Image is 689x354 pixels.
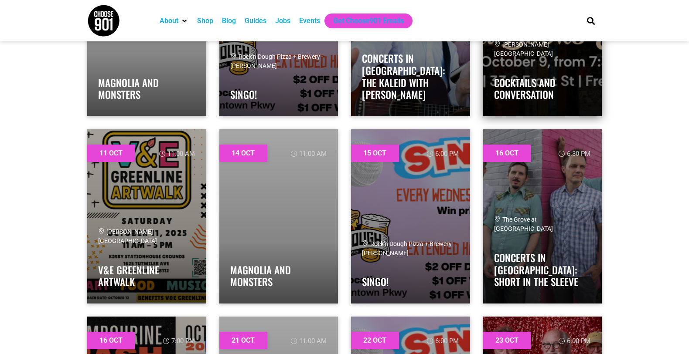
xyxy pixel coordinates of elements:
[584,13,598,28] div: Search
[98,228,157,244] span: [PERSON_NAME][GEOGRAPHIC_DATA]
[494,216,553,232] span: The Grove at [GEOGRAPHIC_DATA]
[299,16,320,26] a: Events
[98,263,159,290] a: V&E Greenline Artwalk
[245,16,266,26] a: Guides
[362,51,445,102] a: Concerts in [GEOGRAPHIC_DATA]: The Kaleid with [PERSON_NAME]
[230,263,291,290] a: Magnolia and Monsters
[230,53,323,69] span: Rock'n Dough Pizza + Brewery - [PERSON_NAME]
[98,75,159,102] a: Magnolia and Monsters
[155,13,572,28] nav: Main nav
[155,13,193,28] div: About
[160,16,178,26] a: About
[362,240,455,256] span: Rock'n Dough Pizza + Brewery - [PERSON_NAME]
[222,16,236,26] a: Blog
[197,16,213,26] a: Shop
[494,75,556,102] a: Cocktails and Conversation
[494,250,578,289] a: Concerts in [GEOGRAPHIC_DATA]: Short in the Sleeve
[275,16,290,26] a: Jobs
[362,274,389,289] a: Singo!
[333,16,404,26] a: Get Choose901 Emails
[230,87,257,102] a: Singo!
